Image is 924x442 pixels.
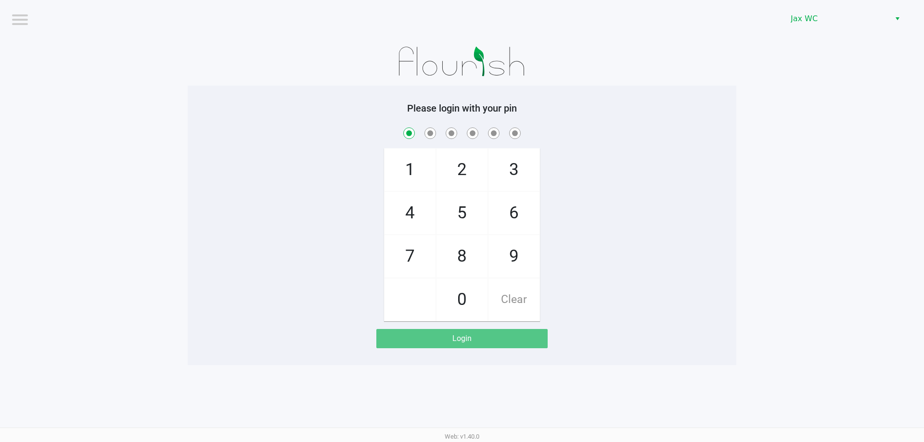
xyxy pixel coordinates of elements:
[436,149,488,191] span: 2
[436,192,488,234] span: 5
[436,278,488,321] span: 0
[791,13,885,25] span: Jax WC
[385,149,436,191] span: 1
[488,235,539,278] span: 9
[385,235,436,278] span: 7
[436,235,488,278] span: 8
[385,192,436,234] span: 4
[445,433,479,440] span: Web: v1.40.0
[488,192,539,234] span: 6
[890,10,904,27] button: Select
[195,102,729,114] h5: Please login with your pin
[488,149,539,191] span: 3
[488,278,539,321] span: Clear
